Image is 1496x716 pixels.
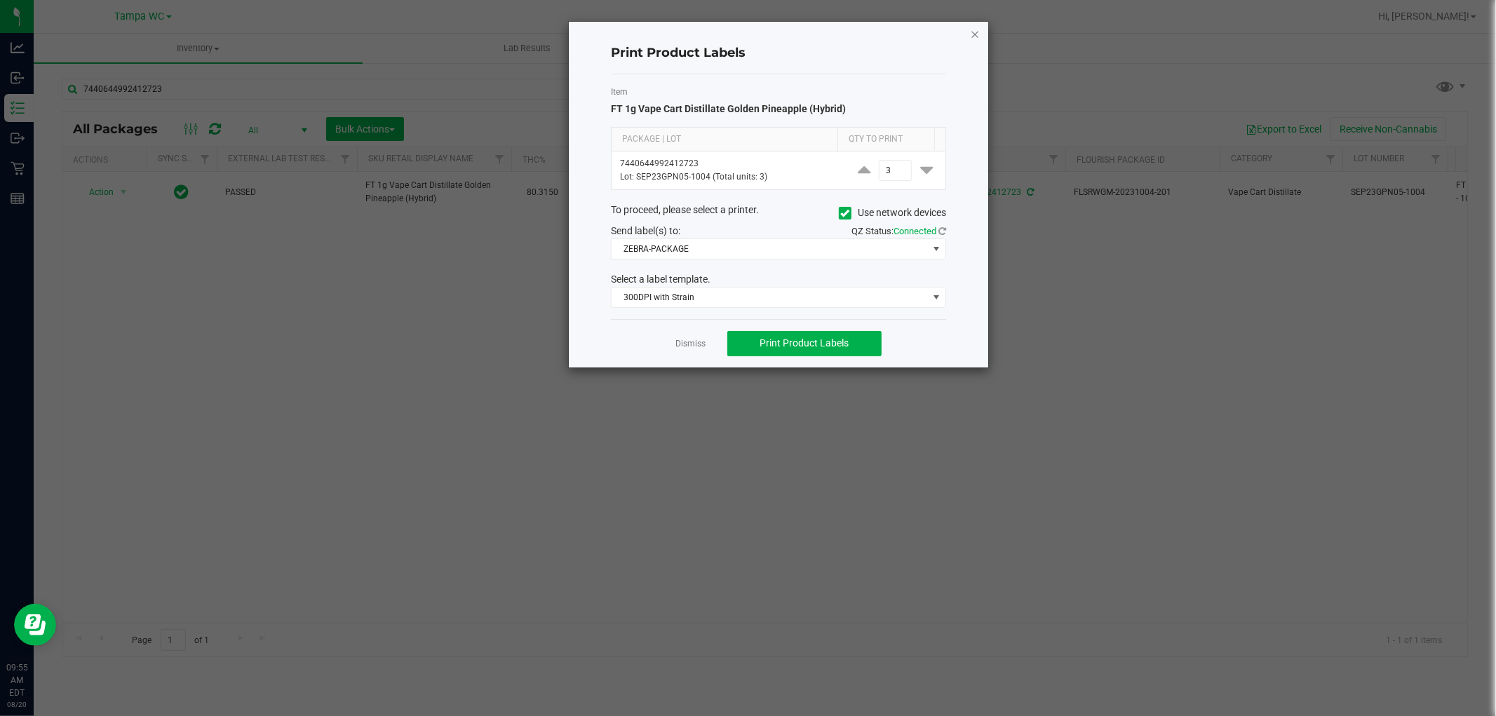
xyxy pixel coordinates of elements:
div: To proceed, please select a printer. [600,203,957,224]
th: Package | Lot [612,128,837,151]
iframe: Resource center [14,604,56,646]
span: Print Product Labels [760,337,849,349]
span: ZEBRA-PACKAGE [612,239,928,259]
th: Qty to Print [837,128,934,151]
button: Print Product Labels [727,331,882,356]
label: Item [611,86,946,98]
a: Dismiss [676,338,706,350]
p: Lot: SEP23GPN05-1004 (Total units: 3) [620,170,837,184]
span: Send label(s) to: [611,225,680,236]
label: Use network devices [839,205,946,220]
span: 300DPI with Strain [612,288,928,307]
span: QZ Status: [851,226,946,236]
div: Select a label template. [600,272,957,287]
h4: Print Product Labels [611,44,946,62]
p: 7440644992412723 [620,157,837,170]
span: Connected [894,226,936,236]
span: FT 1g Vape Cart Distillate Golden Pineapple (Hybrid) [611,103,846,114]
